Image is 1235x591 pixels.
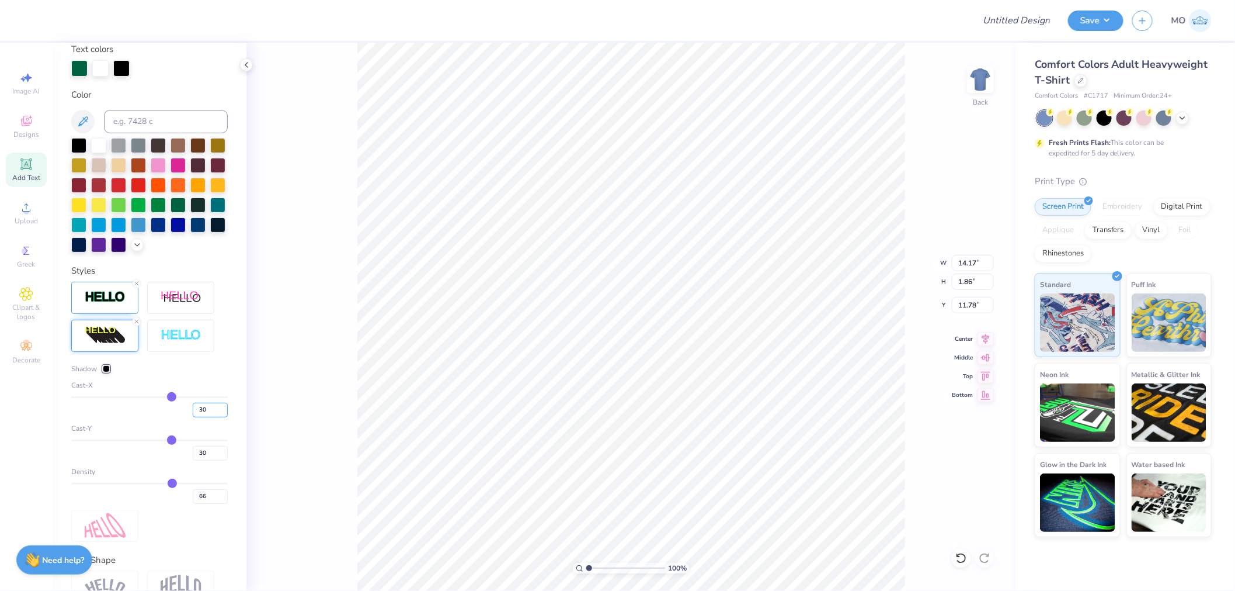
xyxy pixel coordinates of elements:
img: Neon Ink [1040,383,1115,442]
span: Density [71,466,95,477]
img: Stroke [85,291,126,304]
span: Top [952,372,973,381]
div: Rhinestones [1035,245,1091,262]
span: Clipart & logos [6,303,47,322]
div: Back [973,97,988,108]
img: Puff Ink [1132,293,1207,352]
input: e.g. 7428 c [104,110,228,133]
div: Vinyl [1135,222,1168,239]
span: Glow in the Dark Ink [1040,458,1107,471]
div: Screen Print [1035,198,1091,216]
div: Embroidery [1095,198,1150,216]
img: Glow in the Dark Ink [1040,474,1115,532]
img: Negative Space [161,329,201,343]
span: Cast-Y [71,423,92,434]
div: Print Type [1035,175,1212,188]
span: Comfort Colors Adult Heavyweight T-Shirt [1035,57,1208,87]
div: Styles [71,264,228,278]
span: Bottom [952,391,973,399]
span: Cast-X [71,380,93,390]
span: Greek [18,260,36,269]
div: Text Shape [71,554,228,567]
span: Comfort Colors [1035,91,1078,101]
span: MO [1171,14,1186,27]
div: Applique [1035,222,1081,239]
a: MO [1171,9,1212,32]
span: Designs [13,130,39,139]
span: Decorate [12,355,40,365]
div: Transfers [1085,222,1132,239]
label: Text colors [71,43,113,56]
span: Standard [1040,278,1071,291]
span: 100 % [668,563,687,573]
span: Puff Ink [1132,278,1156,291]
button: Save [1068,11,1123,31]
div: Color [71,88,228,102]
img: Shadow [161,291,201,305]
span: Minimum Order: 24 + [1114,91,1173,101]
span: Image AI [13,87,40,96]
strong: Need help? [43,555,85,566]
span: Middle [952,354,973,362]
span: Neon Ink [1040,368,1069,381]
span: Metallic & Glitter Ink [1132,368,1201,381]
span: Water based Ink [1132,458,1185,471]
div: This color can be expedited for 5 day delivery. [1049,137,1192,158]
img: Water based Ink [1132,474,1207,532]
img: Mirabelle Olis [1189,9,1212,32]
span: Shadow [71,364,97,374]
div: Foil [1171,222,1199,239]
img: Metallic & Glitter Ink [1132,383,1207,442]
div: Digital Print [1154,198,1210,216]
span: Upload [15,216,38,226]
img: Back [969,68,992,91]
span: # C1717 [1084,91,1108,101]
strong: Fresh Prints Flash: [1049,138,1111,147]
img: Standard [1040,293,1115,352]
span: Center [952,335,973,343]
img: 3d Illusion [85,326,126,345]
img: Free Distort [85,513,126,538]
span: Add Text [12,173,40,182]
input: Untitled Design [973,9,1059,32]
